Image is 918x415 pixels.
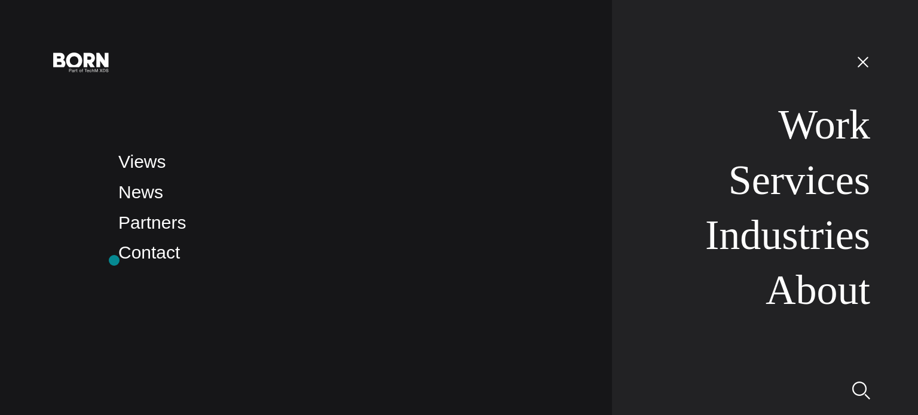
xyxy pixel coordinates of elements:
a: Views [118,152,166,171]
a: Partners [118,213,186,232]
a: Services [729,157,870,203]
a: News [118,182,163,202]
a: Contact [118,242,180,262]
button: Open [849,49,877,74]
a: About [766,267,870,313]
img: Search [852,382,870,399]
a: Work [778,102,870,147]
a: Industries [705,212,870,258]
